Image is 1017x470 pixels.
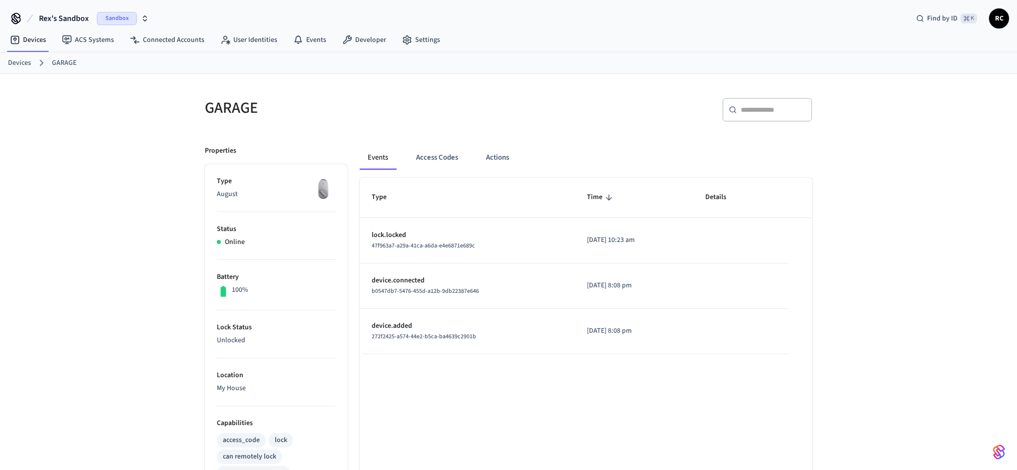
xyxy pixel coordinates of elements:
[275,435,287,446] div: lock
[705,190,739,205] span: Details
[217,335,336,346] p: Unlocked
[360,178,812,354] table: sticky table
[39,12,89,24] span: Rex's Sandbox
[478,146,517,170] button: Actions
[97,12,137,25] span: Sandbox
[989,8,1009,28] button: RC
[8,58,31,68] a: Devices
[334,31,394,49] a: Developer
[908,9,985,27] div: Find by ID⌘ K
[52,58,76,68] a: GARAGE
[927,13,958,23] span: Find by ID
[54,31,122,49] a: ACS Systems
[285,31,334,49] a: Events
[217,176,336,187] p: Type
[217,189,336,200] p: August
[122,31,212,49] a: Connected Accounts
[587,190,615,205] span: Time
[232,285,248,295] p: 100%
[372,287,479,295] span: b0547db7-5476-455d-a12b-9db22387e646
[217,418,336,429] p: Capabilities
[205,146,236,156] p: Properties
[372,230,563,240] p: lock.locked
[372,332,476,341] span: 272f2425-a574-44e2-b5ca-ba4639c2901b
[223,435,260,446] div: access_code
[372,321,563,331] p: device.added
[223,452,276,462] div: can remotely lock
[212,31,285,49] a: User Identities
[217,224,336,235] p: Status
[993,444,1005,460] img: SeamLogoGradient.69752ec5.svg
[372,241,475,250] span: 47f963a7-a29a-41ca-a6da-e4e6871e689c
[217,272,336,282] p: Battery
[2,31,54,49] a: Devices
[372,190,400,205] span: Type
[587,326,681,336] p: [DATE] 8:08 pm
[311,176,336,201] img: August Wifi Smart Lock 3rd Gen, Silver, Front
[372,275,563,286] p: device.connected
[217,322,336,333] p: Lock Status
[360,146,812,170] div: ant example
[394,31,448,49] a: Settings
[961,13,977,23] span: ⌘ K
[360,146,396,170] button: Events
[205,98,503,118] h5: GARAGE
[217,383,336,394] p: My House
[587,235,681,245] p: [DATE] 10:23 am
[587,280,681,291] p: [DATE] 8:08 pm
[408,146,466,170] button: Access Codes
[990,9,1008,27] span: RC
[217,370,336,381] p: Location
[225,237,245,247] p: Online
